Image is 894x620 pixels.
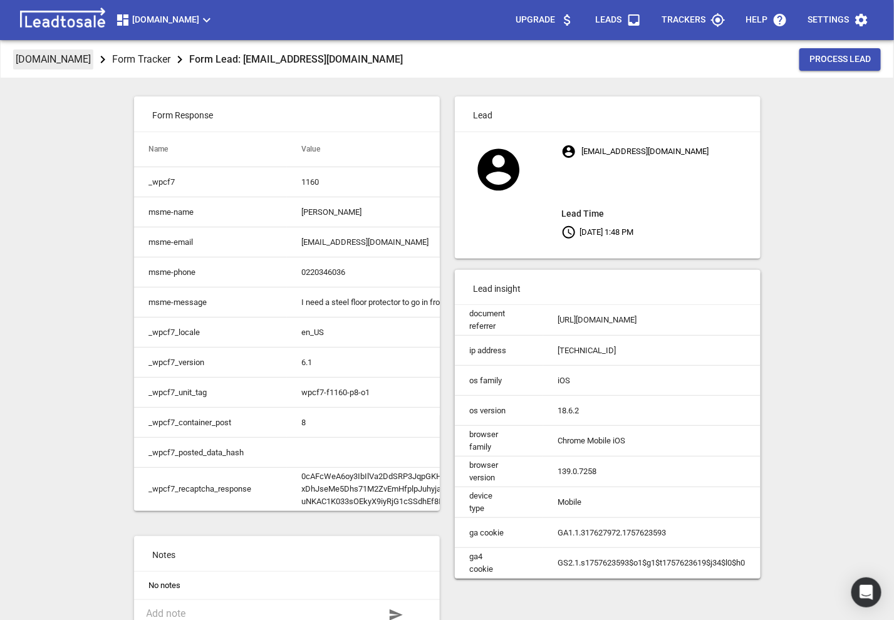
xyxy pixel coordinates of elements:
aside: Lead Time [561,206,760,221]
td: ga cookie [455,518,543,548]
td: _wpcf7_unit_tag [134,378,287,408]
p: [EMAIL_ADDRESS][DOMAIN_NAME] [DATE] 1:48 PM [561,140,760,243]
td: 18.6.2 [543,396,761,426]
td: os version [455,396,543,426]
td: ga4 cookie [455,548,543,579]
th: Name [134,132,287,167]
p: Trackers [662,14,705,26]
td: _wpcf7_locale [134,318,287,348]
p: Lead insight [455,270,761,305]
td: document referrer [455,305,543,336]
td: GA1.1.317627972.1757623593 [543,518,761,548]
td: msme-email [134,227,287,257]
td: _wpcf7 [134,167,287,197]
td: device type [455,487,543,518]
td: _wpcf7_recaptcha_response [134,468,287,511]
td: msme-phone [134,257,287,287]
td: _wpcf7_version [134,348,287,378]
td: Mobile [543,487,761,518]
td: _wpcf7_container_post [134,408,287,438]
svg: Your local time [561,225,576,240]
img: logo [15,8,110,33]
td: browser family [455,426,543,457]
p: Upgrade [516,14,555,26]
td: [TECHNICAL_ID] [543,336,761,366]
aside: Form Lead: [EMAIL_ADDRESS][DOMAIN_NAME] [189,51,403,68]
p: Form Response [134,96,440,132]
button: [DOMAIN_NAME] [110,8,219,33]
td: iOS [543,366,761,396]
span: Process Lead [809,53,871,66]
td: os family [455,366,543,396]
p: Lead [455,96,761,132]
td: ip address [455,336,543,366]
p: [DOMAIN_NAME] [16,52,91,66]
td: [URL][DOMAIN_NAME] [543,305,761,336]
td: msme-message [134,287,287,318]
p: Settings [808,14,849,26]
p: Notes [134,536,440,571]
li: No notes [134,572,440,599]
p: Form Tracker [112,52,170,66]
td: _wpcf7_posted_data_hash [134,438,287,468]
div: Open Intercom Messenger [851,577,881,607]
span: [DOMAIN_NAME] [115,13,214,28]
td: GS2.1.s1757623593$o1$g1$t1757623619$j34$l0$h0 [543,548,761,579]
p: Help [746,14,767,26]
td: 139.0.7258 [543,457,761,487]
td: browser version [455,457,543,487]
p: Leads [595,14,621,26]
button: Process Lead [799,48,881,71]
td: Chrome Mobile iOS [543,426,761,457]
td: msme-name [134,197,287,227]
